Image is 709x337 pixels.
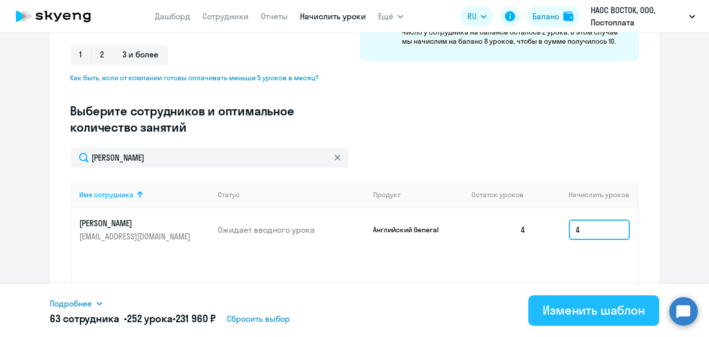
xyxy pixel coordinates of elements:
h5: 63 сотрудника • • [50,312,216,326]
button: Ещё [378,6,403,26]
div: Статус [218,190,240,199]
button: RU [460,6,494,26]
span: 3 и более [114,45,168,65]
a: Сотрудники [202,11,249,21]
div: Продукт [373,190,400,199]
span: 231 960 ₽ [176,312,216,325]
button: Изменить шаблон [528,295,659,326]
span: Ещё [378,10,393,22]
span: Остаток уроков [471,190,524,199]
input: Поиск по имени, email, продукту или статусу [71,147,349,168]
p: [PERSON_NAME] [80,218,193,229]
a: [PERSON_NAME][EMAIL_ADDRESS][DOMAIN_NAME] [80,218,210,242]
span: 252 урока [127,312,173,325]
div: Остаток уроков [471,190,534,199]
a: Начислить уроки [300,11,366,21]
span: 2 [91,45,114,65]
div: Изменить шаблон [543,302,645,318]
span: Сбросить выбор [227,313,290,325]
img: balance [563,11,573,21]
h3: Выберите сотрудников и оптимальное количество занятий [71,103,327,135]
p: Ожидает вводного урока [218,224,365,235]
td: 4 [463,208,534,251]
button: НАОС ВОСТОК, ООО, Постоплата [586,4,700,28]
span: 1 [71,45,91,65]
a: Дашборд [155,11,190,21]
div: Имя сотрудника [80,190,210,199]
p: НАОС ВОСТОК, ООО, Постоплата [591,4,685,28]
div: Продукт [373,190,463,199]
span: RU [467,10,477,22]
p: [EMAIL_ADDRESS][DOMAIN_NAME] [80,231,193,242]
a: Отчеты [261,11,288,21]
div: Баланс [532,10,559,22]
div: Имя сотрудника [80,190,134,199]
button: Балансbalance [526,6,580,26]
th: Начислить уроков [534,181,637,208]
div: Статус [218,190,365,199]
span: Подробнее [50,297,92,310]
span: Как быть, если от компании готовы оплачивать меньше 5 уроков в месяц? [71,73,327,82]
p: Английский General [373,225,449,234]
